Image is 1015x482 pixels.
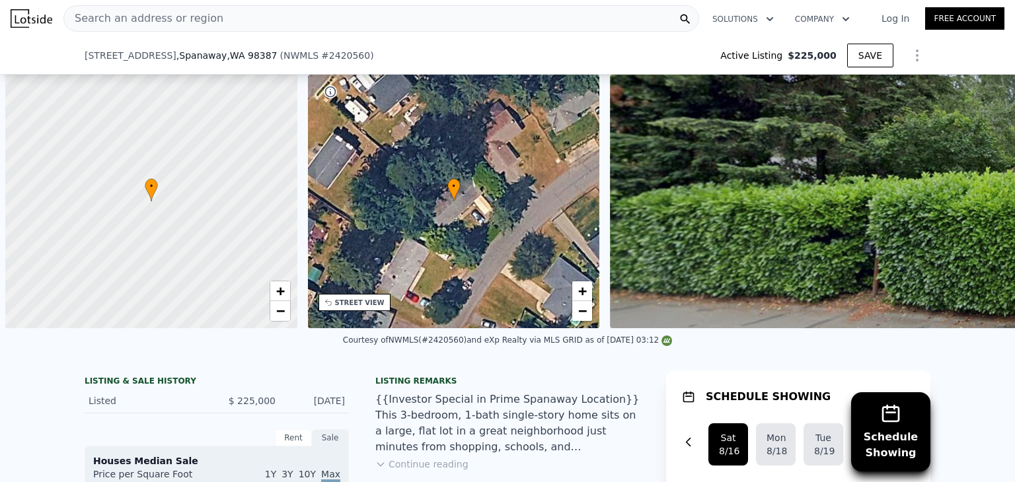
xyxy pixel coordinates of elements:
[286,394,345,407] div: [DATE]
[64,11,223,26] span: Search an address or region
[89,394,206,407] div: Listed
[227,50,277,61] span: , WA 98387
[343,335,672,345] div: Courtesy of NWMLS (#2420560) and eXp Realty via MLS GRID as of [DATE] 03:12
[276,283,284,299] span: +
[578,302,587,319] span: −
[275,429,312,446] div: Rent
[85,376,349,389] div: LISTING & SALE HISTORY
[756,423,796,465] button: Mon8/18
[282,469,293,479] span: 3Y
[720,49,788,62] span: Active Listing
[145,178,158,201] div: •
[702,7,784,31] button: Solutions
[767,431,785,444] div: Mon
[578,283,587,299] span: +
[719,431,737,444] div: Sat
[176,49,278,62] span: , Spanaway
[312,429,349,446] div: Sale
[229,396,276,406] span: $ 225,000
[706,389,831,405] h1: SCHEDULE SHOWING
[93,454,340,467] div: Houses Median Sale
[784,7,860,31] button: Company
[283,50,319,61] span: NWMLS
[270,301,290,321] a: Zoom out
[788,49,837,62] span: $225,000
[904,42,930,69] button: Show Options
[572,301,592,321] a: Zoom out
[851,392,930,471] button: ScheduleShowing
[925,7,1004,30] a: Free Account
[866,12,925,25] a: Log In
[375,376,640,386] div: Listing remarks
[447,180,461,192] span: •
[804,423,843,465] button: Tue8/19
[572,281,592,301] a: Zoom in
[375,458,469,471] button: Continue reading
[708,423,748,465] button: Sat8/16
[265,469,276,479] span: 1Y
[321,50,370,61] span: # 2420560
[814,431,833,444] div: Tue
[767,444,785,458] div: 8/18
[299,469,316,479] span: 10Y
[661,335,672,346] img: NWMLS Logo
[335,298,385,308] div: STREET VIEW
[719,444,737,458] div: 8/16
[11,9,52,28] img: Lotside
[375,392,640,455] div: {{Investor Special in Prime Spanaway Location}} This 3-bedroom, 1-bath single-story home sits on ...
[321,469,340,482] span: Max
[814,444,833,458] div: 8/19
[270,281,290,301] a: Zoom in
[145,180,158,192] span: •
[85,49,176,62] span: [STREET_ADDRESS]
[280,49,374,62] div: ( )
[447,178,461,201] div: •
[276,302,284,319] span: −
[847,44,893,67] button: SAVE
